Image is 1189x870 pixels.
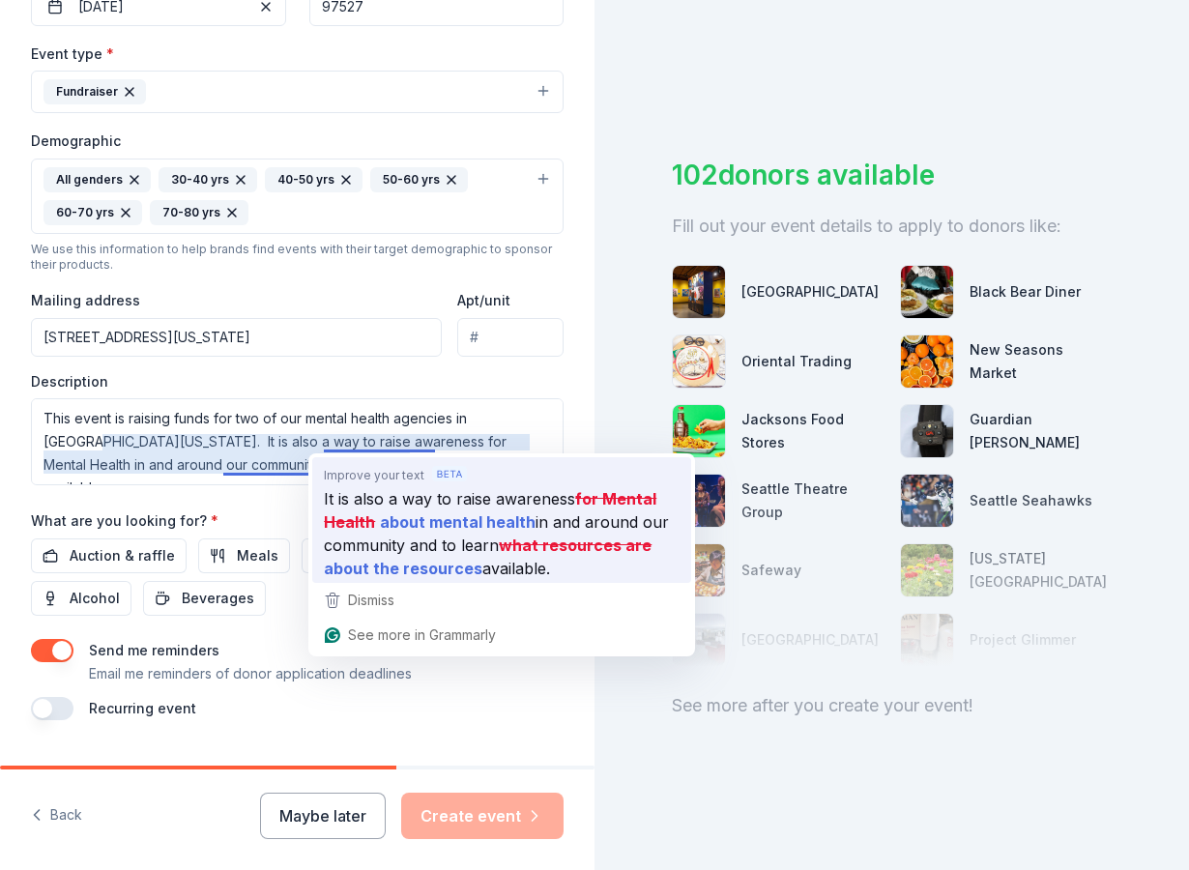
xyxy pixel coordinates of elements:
[31,318,442,357] input: Enter a US address
[31,581,131,616] button: Alcohol
[237,544,278,567] span: Meals
[92,26,127,42] span: xTiles
[182,587,254,610] span: Beverages
[970,280,1081,304] div: Black Bear Diner
[70,544,175,567] span: Auction & raffle
[88,130,175,146] span: Clip a bookmark
[31,398,564,485] textarea: To enrich screen reader interactions, please activate Accessibility in Grammarly extension settings
[150,200,248,225] div: 70-80 yrs
[89,662,412,685] p: Email me reminders of donor application deadlines
[31,796,82,836] button: Back
[31,131,121,151] label: Demographic
[48,744,350,766] div: Destination
[265,167,362,192] div: 40-50 yrs
[31,242,564,273] div: We use this information to help brands find events with their target demographic to sponsor their...
[31,159,564,234] button: All genders30-40 yrs40-50 yrs50-60 yrs60-70 yrs70-80 yrs
[159,167,257,192] div: 30-40 yrs
[31,538,187,573] button: Auction & raffle
[673,266,725,318] img: photo for High Desert Museum
[43,200,142,225] div: 60-70 yrs
[741,350,852,373] div: Oriental Trading
[741,408,884,454] div: Jacksons Food Stores
[31,511,218,531] label: What are you looking for?
[457,318,564,357] input: #
[673,405,725,457] img: photo for Jacksons Food Stores
[970,408,1113,454] div: Guardian [PERSON_NAME]
[88,161,258,177] span: Clip a selection (Select text first)
[143,581,266,616] button: Beverages
[57,123,353,154] button: Clip a bookmark
[672,690,1112,721] div: See more after you create your event!
[70,587,120,610] span: Alcohol
[672,155,1112,195] div: 102 donors available
[901,335,953,388] img: photo for New Seasons Market
[901,405,953,457] img: photo for Guardian Angel Device
[31,291,140,310] label: Mailing address
[260,793,386,839] button: Maybe later
[88,223,177,239] span: Clip a screenshot
[198,538,290,573] button: Meals
[43,167,151,192] div: All genders
[234,273,338,296] span: Clear all and close
[88,192,151,208] span: Clip a block
[741,280,879,304] div: [GEOGRAPHIC_DATA]
[89,642,219,658] label: Send me reminders
[673,335,725,388] img: photo for Oriental Trading
[57,185,353,216] button: Clip a block
[57,216,353,246] button: Clip a screenshot
[57,154,353,185] button: Clip a selection (Select text first)
[970,338,1113,385] div: New Seasons Market
[31,71,564,113] button: Fundraiser
[901,266,953,318] img: photo for Black Bear Diner
[89,700,196,716] label: Recurring event
[457,291,510,310] label: Apt/unit
[31,372,108,391] label: Description
[370,167,468,192] div: 50-60 yrs
[672,211,1112,242] div: Fill out your event details to apply to donors like:
[79,769,144,793] span: Inbox Panel
[31,44,114,64] label: Event type
[49,84,361,123] input: Untitled
[43,79,146,104] div: Fundraiser
[302,538,401,573] button: Snacks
